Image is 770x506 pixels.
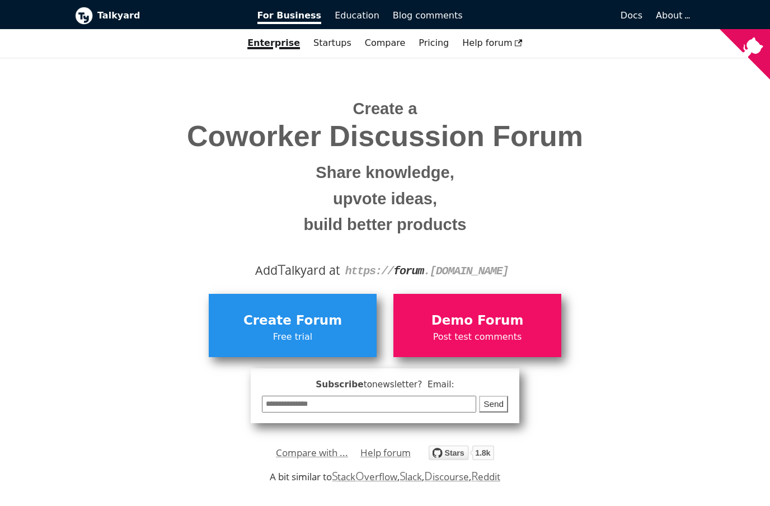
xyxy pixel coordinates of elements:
a: Blog comments [386,6,469,25]
b: Talkyard [97,8,242,23]
a: Pricing [412,34,456,53]
a: Discourse [424,470,468,483]
a: Education [328,6,386,25]
a: Enterprise [241,34,307,53]
div: Add alkyard at [83,261,687,280]
span: to newsletter ? Email: [364,379,454,390]
span: T [278,259,285,279]
a: Reddit [471,470,500,483]
span: For Business [257,10,322,24]
span: D [424,468,433,484]
a: StackOverflow [332,470,397,483]
span: S [400,468,406,484]
span: R [471,468,478,484]
span: Create Forum [214,310,371,331]
a: Docs [469,6,650,25]
span: Create a [353,100,417,118]
a: Slack [400,470,422,483]
a: Star debiki/talkyard on GitHub [429,447,494,463]
a: Help forum [360,444,411,461]
span: Demo Forum [399,310,556,331]
small: build better products [83,212,687,238]
small: upvote ideas, [83,186,687,212]
span: Coworker Discussion Forum [83,120,687,152]
img: Talkyard logo [75,7,93,25]
span: Docs [621,10,642,21]
a: Talkyard logoTalkyard [75,7,242,25]
span: S [332,468,338,484]
button: Send [479,396,508,413]
a: For Business [251,6,328,25]
a: Compare [365,38,406,48]
span: Blog comments [393,10,463,21]
a: Startups [307,34,358,53]
a: Compare with ... [276,444,348,461]
strong: forum [393,265,424,278]
span: Post test comments [399,330,556,344]
span: Help forum [462,38,523,48]
span: O [355,468,364,484]
a: Create ForumFree trial [209,294,377,357]
span: Subscribe [262,378,508,392]
a: Help forum [456,34,529,53]
img: talkyard.svg [429,446,494,460]
a: About [656,10,688,21]
a: Demo ForumPost test comments [393,294,561,357]
small: Share knowledge, [83,160,687,186]
code: https:// . [DOMAIN_NAME] [345,265,509,278]
span: Free trial [214,330,371,344]
span: Education [335,10,379,21]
